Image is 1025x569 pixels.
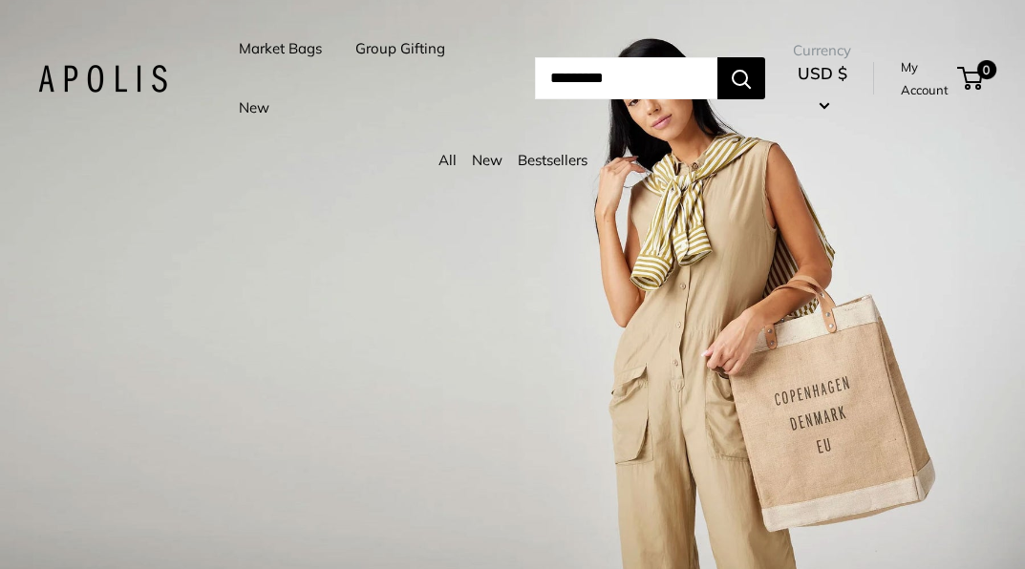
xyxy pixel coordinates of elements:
a: 0 [959,67,983,90]
button: Search [717,57,765,99]
a: My Account [901,55,950,102]
a: Market Bags [239,35,322,62]
a: All [438,151,457,169]
a: Bestsellers [518,151,587,169]
input: Search... [535,57,717,99]
span: Currency [793,37,851,64]
a: New [472,151,502,169]
span: 0 [977,60,996,79]
span: USD $ [798,63,847,83]
a: Group Gifting [355,35,445,62]
a: New [239,95,269,121]
button: USD $ [793,58,851,119]
img: Apolis [38,65,167,93]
